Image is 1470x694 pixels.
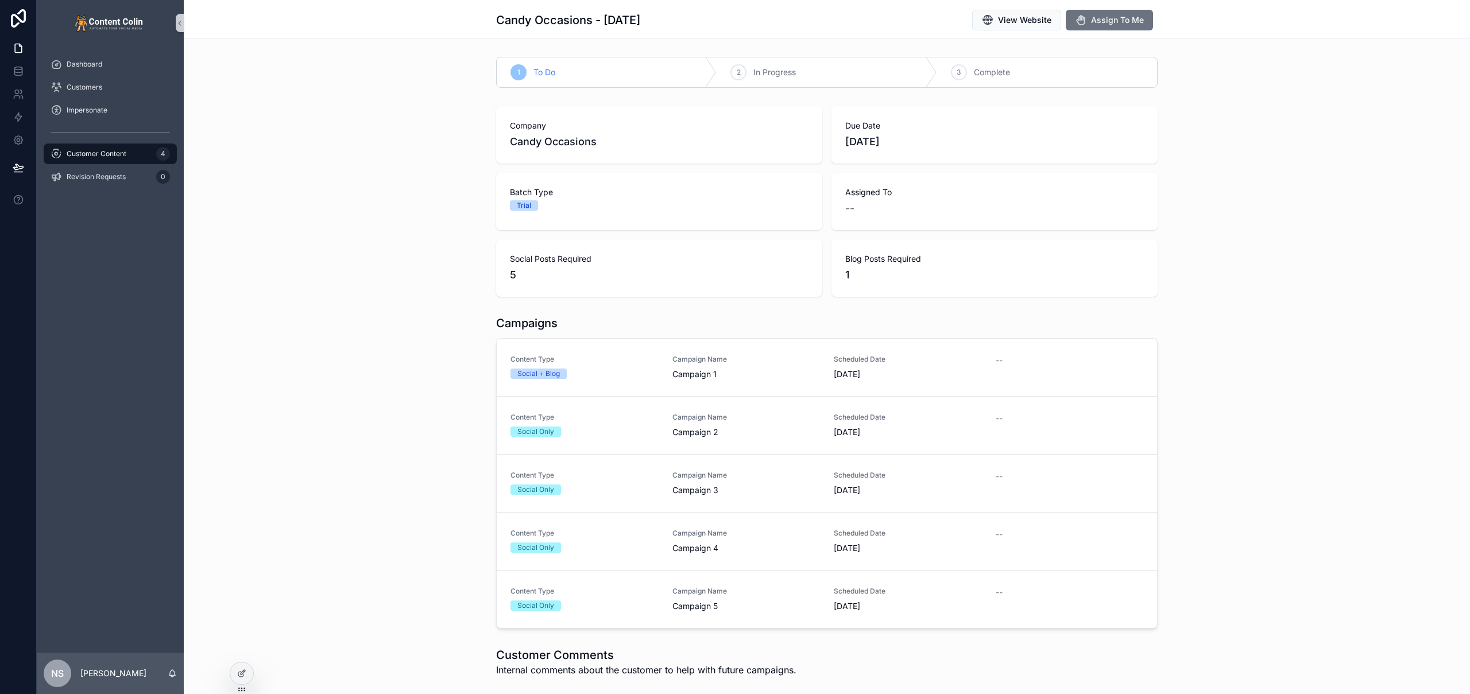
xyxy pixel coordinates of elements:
span: Internal comments about the customer to help with future campaigns. [496,663,796,677]
span: Scheduled Date [834,529,982,538]
p: [PERSON_NAME] [80,668,146,679]
span: Campaign Name [672,413,821,422]
span: NS [51,666,64,680]
a: Content TypeSocial OnlyCampaign NameCampaign 2Scheduled Date[DATE]-- [497,396,1157,454]
div: Trial [517,200,531,211]
span: Assign To Me [1091,14,1144,26]
a: Customers [44,77,177,98]
img: App logo [75,14,146,32]
span: -- [996,471,1003,482]
span: Campaign Name [672,355,821,364]
span: Company [510,120,808,131]
div: Social Only [517,542,554,553]
span: Content Type [510,529,659,538]
button: Assign To Me [1066,10,1153,30]
span: [DATE] [834,484,982,496]
span: Scheduled Date [834,355,982,364]
div: scrollable content [37,46,184,202]
span: Complete [974,67,1010,78]
span: View Website [998,14,1051,26]
a: Content TypeSocial OnlyCampaign NameCampaign 3Scheduled Date[DATE]-- [497,454,1157,512]
span: Content Type [510,355,659,364]
span: Campaign Name [672,529,821,538]
span: Social Posts Required [510,253,808,265]
span: Customers [67,83,102,92]
span: 3 [957,68,961,77]
a: Impersonate [44,100,177,121]
a: Content TypeSocial + BlogCampaign NameCampaign 1Scheduled Date[DATE]-- [497,339,1157,396]
span: 2 [737,68,741,77]
span: Candy Occasions [510,134,808,150]
span: 1 [517,68,520,77]
span: Batch Type [510,187,808,198]
span: Due Date [845,120,1144,131]
span: -- [996,413,1003,424]
span: -- [996,355,1003,366]
a: Dashboard [44,54,177,75]
span: Campaign 4 [672,542,821,554]
span: Campaign 5 [672,600,821,612]
span: [DATE] [834,600,982,612]
span: Campaign 3 [672,484,821,496]
div: Social Only [517,600,554,611]
span: Scheduled Date [834,587,982,596]
span: Content Type [510,587,659,596]
span: Campaign Name [672,587,821,596]
span: 1 [845,267,1144,283]
div: Social + Blog [517,369,560,379]
span: 5 [510,267,808,283]
span: In Progress [753,67,796,78]
span: [DATE] [834,427,982,438]
span: [DATE] [845,134,1144,150]
div: 4 [156,147,170,161]
span: Scheduled Date [834,471,982,480]
span: Content Type [510,471,659,480]
h1: Candy Occasions - [DATE] [496,12,640,28]
span: -- [996,587,1003,598]
span: To Do [533,67,555,78]
span: Revision Requests [67,172,126,181]
span: Campaign Name [672,471,821,480]
h1: Customer Comments [496,647,796,663]
span: Campaign 1 [672,369,821,380]
a: Customer Content4 [44,144,177,164]
span: Customer Content [67,149,126,158]
h1: Campaigns [496,315,558,331]
a: Revision Requests0 [44,166,177,187]
button: View Website [972,10,1061,30]
span: [DATE] [834,369,982,380]
span: Campaign 2 [672,427,821,438]
span: -- [996,529,1003,540]
span: Impersonate [67,106,107,115]
span: Scheduled Date [834,413,982,422]
div: 0 [156,170,170,184]
span: Content Type [510,413,659,422]
div: Social Only [517,484,554,495]
span: Assigned To [845,187,1144,198]
span: [DATE] [834,542,982,554]
span: Dashboard [67,60,102,69]
span: Blog Posts Required [845,253,1144,265]
div: Social Only [517,427,554,437]
span: -- [845,200,854,216]
a: Content TypeSocial OnlyCampaign NameCampaign 4Scheduled Date[DATE]-- [497,512,1157,570]
a: Content TypeSocial OnlyCampaign NameCampaign 5Scheduled Date[DATE]-- [497,570,1157,628]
